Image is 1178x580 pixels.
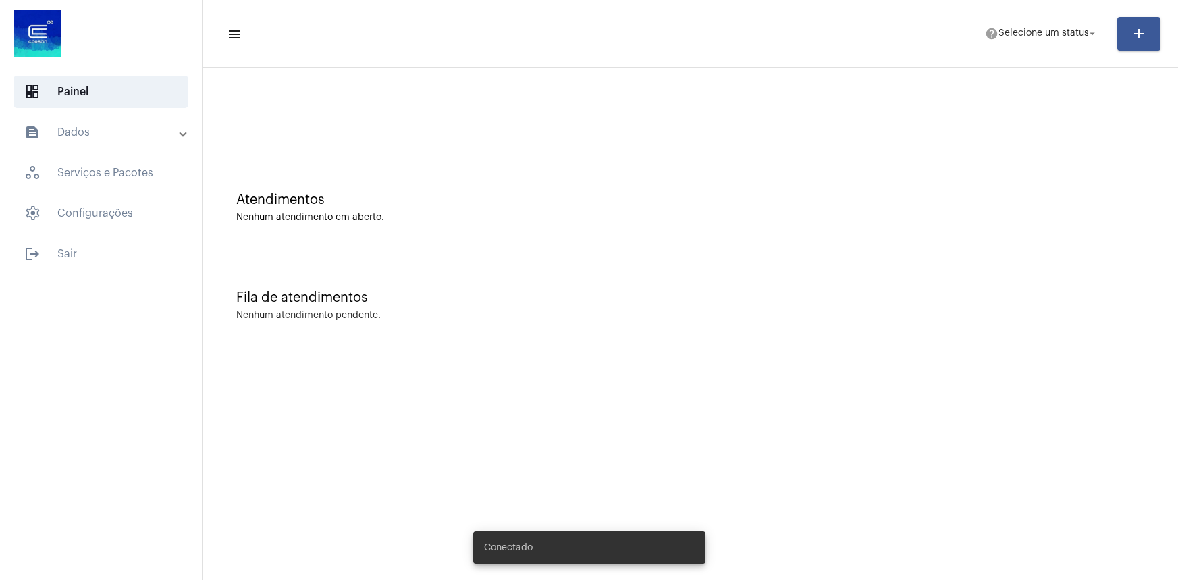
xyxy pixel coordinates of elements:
[1131,26,1147,42] mat-icon: add
[236,192,1144,207] div: Atendimentos
[8,116,202,149] mat-expansion-panel-header: sidenav iconDados
[236,311,381,321] div: Nenhum atendimento pendente.
[24,124,41,140] mat-icon: sidenav icon
[24,84,41,100] span: sidenav icon
[227,26,240,43] mat-icon: sidenav icon
[14,157,188,189] span: Serviços e Pacotes
[24,165,41,181] span: sidenav icon
[1086,28,1098,40] mat-icon: arrow_drop_down
[24,246,41,262] mat-icon: sidenav icon
[236,290,1144,305] div: Fila de atendimentos
[14,197,188,230] span: Configurações
[977,20,1106,47] button: Selecione um status
[11,7,65,61] img: d4669ae0-8c07-2337-4f67-34b0df7f5ae4.jpeg
[998,29,1089,38] span: Selecione um status
[236,213,1144,223] div: Nenhum atendimento em aberto.
[24,124,180,140] mat-panel-title: Dados
[985,27,998,41] mat-icon: help
[484,541,533,554] span: Conectado
[24,205,41,221] span: sidenav icon
[14,238,188,270] span: Sair
[14,76,188,108] span: Painel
